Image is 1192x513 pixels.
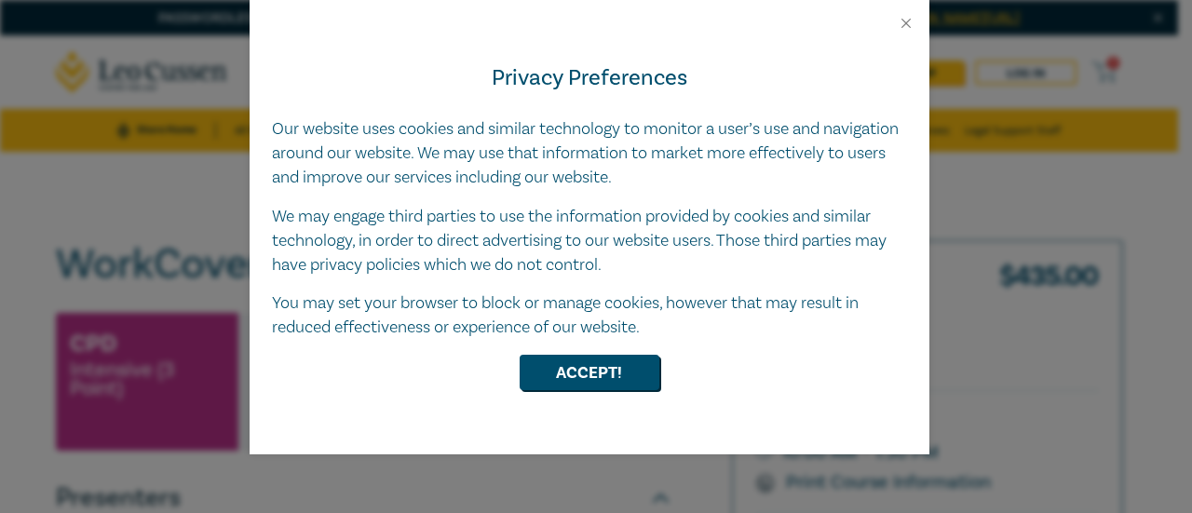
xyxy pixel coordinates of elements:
button: Accept! [520,355,659,390]
p: Our website uses cookies and similar technology to monitor a user’s use and navigation around our... [272,117,907,190]
p: You may set your browser to block or manage cookies, however that may result in reduced effective... [272,291,907,340]
h4: Privacy Preferences [272,61,907,95]
button: Close [898,15,914,32]
p: We may engage third parties to use the information provided by cookies and similar technology, in... [272,205,907,277]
